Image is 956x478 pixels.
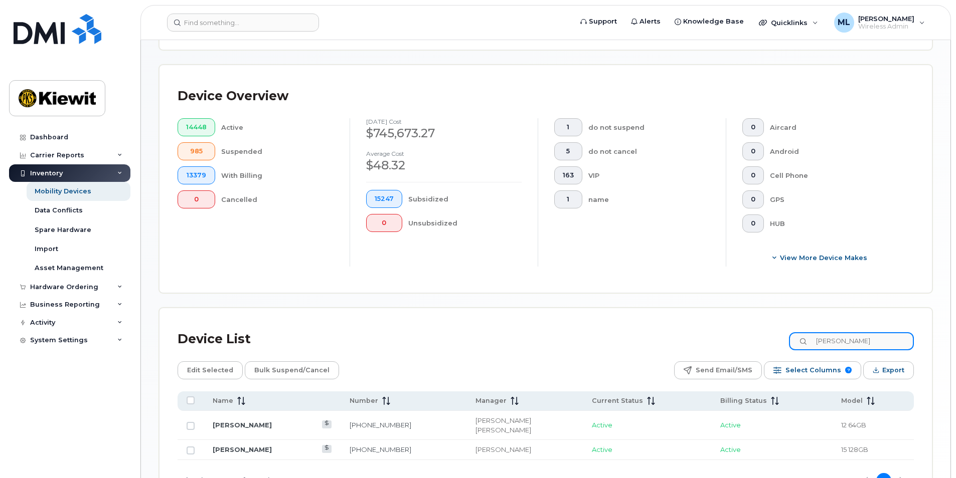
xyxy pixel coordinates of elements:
span: 14448 [186,123,207,131]
span: Active [720,445,741,453]
button: 0 [178,190,215,208]
span: 0 [751,171,755,179]
div: Device Overview [178,83,288,109]
a: Support [573,12,624,32]
div: Subsidized [408,190,522,208]
span: Wireless Admin [858,23,914,31]
a: [PERSON_NAME] [213,421,272,429]
div: HUB [770,214,898,232]
button: Export [863,361,914,379]
div: Suspended [221,142,334,160]
span: Name [213,396,233,405]
a: View Last Bill [322,445,332,452]
div: [PERSON_NAME] [475,425,574,435]
span: 1 [563,195,574,203]
span: 985 [186,147,207,155]
span: 1 [563,123,574,131]
button: Select Columns 7 [764,361,861,379]
button: 985 [178,142,215,160]
div: $745,673.27 [366,125,522,142]
div: GPS [770,190,898,208]
div: do not suspend [588,118,710,136]
span: Billing Status [720,396,767,405]
button: 0 [742,190,764,208]
span: Active [720,421,741,429]
span: 12 64GB [841,421,866,429]
div: VIP [588,166,710,184]
button: 14448 [178,118,215,136]
span: Knowledge Base [683,17,744,27]
span: ML [838,17,850,29]
button: 0 [366,214,402,232]
button: 0 [742,118,764,136]
div: [PERSON_NAME] [475,445,574,454]
span: Current Status [592,396,643,405]
span: Model [841,396,863,405]
div: Active [221,118,334,136]
span: 0 [751,147,755,155]
button: 163 [554,166,582,184]
button: 0 [742,214,764,232]
a: [PHONE_NUMBER] [350,421,411,429]
span: 13379 [186,171,207,179]
div: $48.32 [366,157,522,174]
button: Edit Selected [178,361,243,379]
input: Find something... [167,14,319,32]
span: Select Columns [785,363,841,378]
span: 7 [845,367,852,373]
div: With Billing [221,166,334,184]
span: 0 [751,123,755,131]
a: [PERSON_NAME] [213,445,272,453]
span: Active [592,445,612,453]
button: 5 [554,142,582,160]
span: Quicklinks [771,19,808,27]
span: [PERSON_NAME] [858,15,914,23]
a: [PHONE_NUMBER] [350,445,411,453]
div: Android [770,142,898,160]
button: Send Email/SMS [674,361,762,379]
button: 0 [742,142,764,160]
a: Alerts [624,12,668,32]
button: 0 [742,166,764,184]
span: 15 128GB [841,445,868,453]
div: [PERSON_NAME] [475,416,574,425]
button: 1 [554,190,582,208]
span: View More Device Makes [780,253,867,263]
span: Active [592,421,612,429]
span: 15247 [375,195,394,203]
button: 15247 [366,190,402,208]
div: Device List [178,326,251,352]
a: View Last Bill [322,420,332,428]
input: Search Device List ... [789,332,914,350]
div: Unsubsidized [408,214,522,232]
a: Knowledge Base [668,12,751,32]
span: 5 [563,147,574,155]
span: Edit Selected [187,363,233,378]
span: 163 [563,171,574,179]
button: 13379 [178,166,215,184]
span: 0 [751,195,755,203]
div: name [588,190,710,208]
div: Quicklinks [752,13,825,33]
span: 0 [751,219,755,227]
h4: Average cost [366,150,522,157]
div: do not cancel [588,142,710,160]
div: Cancelled [221,190,334,208]
h4: [DATE] cost [366,118,522,125]
span: Send Email/SMS [696,363,752,378]
span: Export [882,363,904,378]
button: 1 [554,118,582,136]
div: Matthew Linderman [827,13,932,33]
button: Bulk Suspend/Cancel [245,361,339,379]
span: Support [589,17,617,27]
iframe: Messenger Launcher [912,434,948,470]
span: Alerts [640,17,661,27]
div: Cell Phone [770,166,898,184]
span: Bulk Suspend/Cancel [254,363,330,378]
button: View More Device Makes [742,249,898,267]
div: Aircard [770,118,898,136]
span: 0 [375,219,394,227]
span: Number [350,396,378,405]
span: 0 [186,195,207,203]
span: Manager [475,396,507,405]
